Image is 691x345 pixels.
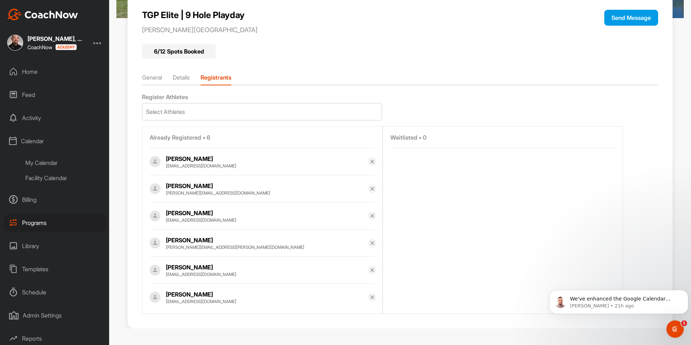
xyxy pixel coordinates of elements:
[166,190,368,196] div: [PERSON_NAME][EMAIL_ADDRESS][DOMAIN_NAME]
[150,183,160,194] img: Profile picture
[142,26,555,34] p: [PERSON_NAME][GEOGRAPHIC_DATA]
[142,44,216,59] div: 6 / 12 Spots Booked
[150,265,160,276] img: Profile picture
[4,132,106,150] div: Calendar
[4,109,106,127] div: Activity
[4,283,106,301] div: Schedule
[369,213,375,219] img: svg+xml;base64,PHN2ZyB3aWR0aD0iMTYiIGhlaWdodD0iMTYiIHZpZXdCb3g9IjAgMCAxNiAxNiIgZmlsbD0ibm9uZSIgeG...
[150,210,160,221] img: Profile picture
[666,320,684,338] iframe: Intercom live chat
[166,182,368,190] div: [PERSON_NAME]
[166,299,368,304] div: [EMAIL_ADDRESS][DOMAIN_NAME]
[4,260,106,278] div: Templates
[142,10,555,20] p: TGP Elite | 9 Hole Playday
[4,86,106,104] div: Feed
[150,292,160,303] img: Profile picture
[604,10,658,26] button: Send Message
[166,244,368,250] div: [PERSON_NAME][EMAIL_ADDRESS][PERSON_NAME][DOMAIN_NAME]
[4,214,106,232] div: Programs
[166,290,368,299] div: [PERSON_NAME]
[23,21,131,99] span: We've enhanced the Google Calendar integration for a more seamless experience. If you haven't lin...
[166,263,368,272] div: [PERSON_NAME]
[166,154,368,163] div: [PERSON_NAME]
[166,272,368,277] div: [EMAIL_ADDRESS][DOMAIN_NAME]
[201,73,231,85] li: Registrants
[150,156,160,167] img: Profile picture
[55,44,77,50] img: CoachNow acadmey
[681,320,687,326] span: 1
[369,294,375,300] img: svg+xml;base64,PHN2ZyB3aWR0aD0iMTYiIGhlaWdodD0iMTYiIHZpZXdCb3g9IjAgMCAxNiAxNiIgZmlsbD0ibm9uZSIgeG...
[390,134,426,141] span: Waitlisted • 0
[369,186,375,192] img: svg+xml;base64,PHN2ZyB3aWR0aD0iMTYiIGhlaWdodD0iMTYiIHZpZXdCb3g9IjAgMCAxNiAxNiIgZmlsbD0ibm9uZSIgeG...
[369,159,375,165] img: svg+xml;base64,PHN2ZyB3aWR0aD0iMTYiIGhlaWdodD0iMTYiIHZpZXdCb3g9IjAgMCAxNiAxNiIgZmlsbD0ibm9uZSIgeG...
[20,170,106,186] div: Facility Calendar
[27,36,85,42] div: [PERSON_NAME], PGA
[166,209,368,217] div: [PERSON_NAME]
[7,9,78,20] img: CoachNow
[4,237,106,255] div: Library
[7,35,23,51] img: square_eb232cf046048fc71d1e38798d1ee7db.jpg
[27,44,77,50] div: CoachNow
[173,73,190,85] li: Details
[369,240,375,246] img: svg+xml;base64,PHN2ZyB3aWR0aD0iMTYiIGhlaWdodD0iMTYiIHZpZXdCb3g9IjAgMCAxNiAxNiIgZmlsbD0ibm9uZSIgeG...
[150,134,210,141] span: Already Registered • 6
[369,267,375,273] img: svg+xml;base64,PHN2ZyB3aWR0aD0iMTYiIGhlaWdodD0iMTYiIHZpZXdCb3g9IjAgMCAxNiAxNiIgZmlsbD0ibm9uZSIgeG...
[142,73,162,85] li: General
[142,93,188,101] span: Register Athletes
[166,236,368,244] div: [PERSON_NAME]
[4,63,106,81] div: Home
[166,163,368,169] div: [EMAIL_ADDRESS][DOMAIN_NAME]
[4,191,106,209] div: Billing
[146,107,185,116] div: Select Athletes
[4,306,106,324] div: Admin Settings
[150,238,160,248] img: Profile picture
[20,155,106,170] div: My Calendar
[23,28,133,34] p: Message from Alex, sent 21h ago
[166,217,368,223] div: [EMAIL_ADDRESS][DOMAIN_NAME]
[546,275,691,325] iframe: Intercom notifications message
